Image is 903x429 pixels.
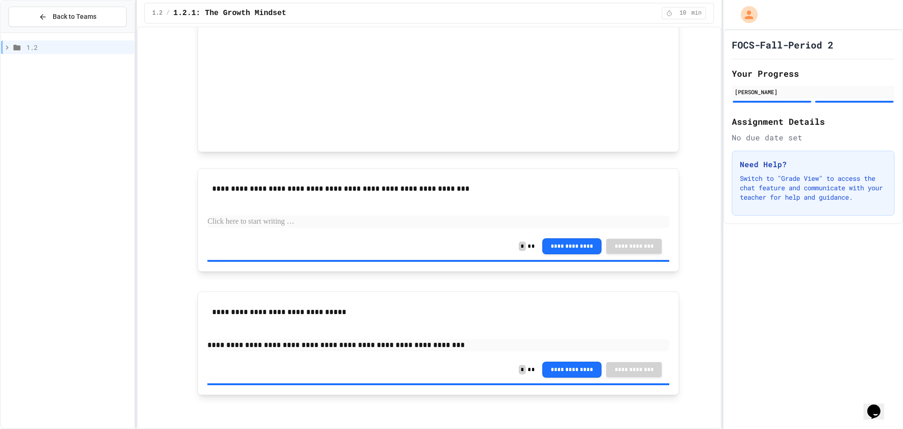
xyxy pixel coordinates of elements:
span: / [166,9,169,17]
span: 1.2 [26,42,130,52]
span: Back to Teams [53,12,96,22]
div: [PERSON_NAME] [735,88,892,96]
h2: Assignment Details [732,115,895,128]
span: 10 [675,9,690,17]
span: min [691,9,702,17]
h1: FOCS-Fall-Period 2 [732,38,833,51]
h3: Need Help? [740,159,887,170]
span: 1.2 [152,9,163,17]
p: Switch to "Grade View" to access the chat feature and communicate with your teacher for help and ... [740,174,887,202]
button: Back to Teams [8,7,127,27]
h2: Your Progress [732,67,895,80]
div: No due date set [732,132,895,143]
iframe: chat widget [863,391,894,420]
div: My Account [731,4,760,25]
span: 1.2.1: The Growth Mindset [174,8,286,19]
